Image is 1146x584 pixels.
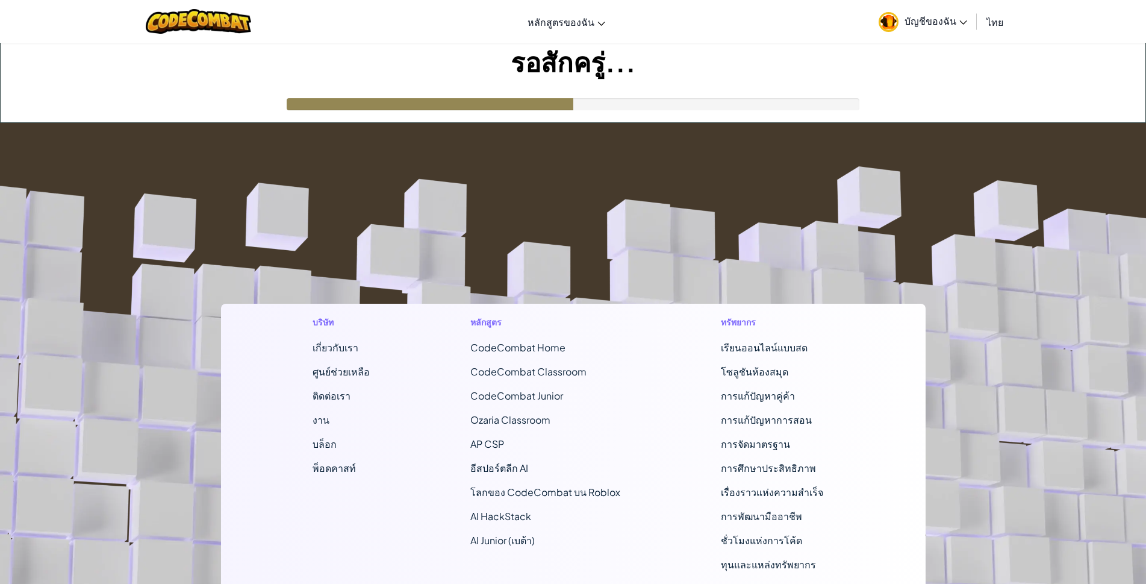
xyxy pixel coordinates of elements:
[721,316,833,328] h1: ทรัพยากร
[470,341,565,354] span: CodeCombat Home
[721,438,790,450] a: การจัดมาตรฐาน
[470,438,504,450] a: AP CSP
[313,389,350,402] span: ติดต่อเรา
[313,438,337,450] a: บล็อก
[721,365,788,378] a: โซลูชันห้องสมุด
[721,534,802,547] a: ชั่วโมงแห่งการโค้ด
[721,389,795,402] a: การแก้ปัญหาคู่ค้า
[721,462,816,474] a: การศึกษาประสิทธิภาพ
[470,413,550,426] a: Ozaria Classroom
[313,365,370,378] a: ศูนย์ช่วยเหลือ
[313,341,358,354] a: เกี่ยวกับเรา
[470,510,531,523] a: AI HackStack
[721,413,812,426] a: การแก้ปัญหาการสอน
[528,16,594,28] span: หลักสูตรของฉัน
[470,316,620,328] h1: หลักสูตร
[721,341,808,354] a: เรียนออนไลน์แบบสด
[1,43,1145,80] h1: รอสักครู่...
[313,316,370,328] h1: บริษัท
[146,9,251,34] img: CodeCombat logo
[986,16,1003,28] span: ไทย
[905,14,967,27] span: บัญชีของฉัน
[470,365,587,378] a: CodeCombat Classroom
[721,510,802,523] a: การพัฒนามืออาชีพ
[879,12,898,32] img: avatar
[470,486,620,498] a: โลกของ CodeCombat บน Roblox
[980,5,1009,38] a: ไทย
[470,389,563,402] a: CodeCombat Junior
[873,2,973,40] a: บัญชีของฉัน
[721,486,823,498] a: เรื่องราวแห่งความสำเร็จ
[313,462,356,474] a: พ็อดคาสท์
[721,558,816,571] a: ทุนและแหล่งทรัพยากร
[470,462,528,474] a: อีสปอร์ตลีก AI
[522,5,611,38] a: หลักสูตรของฉัน
[313,413,329,426] a: งาน
[470,534,535,547] a: AI Junior (เบต้า)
